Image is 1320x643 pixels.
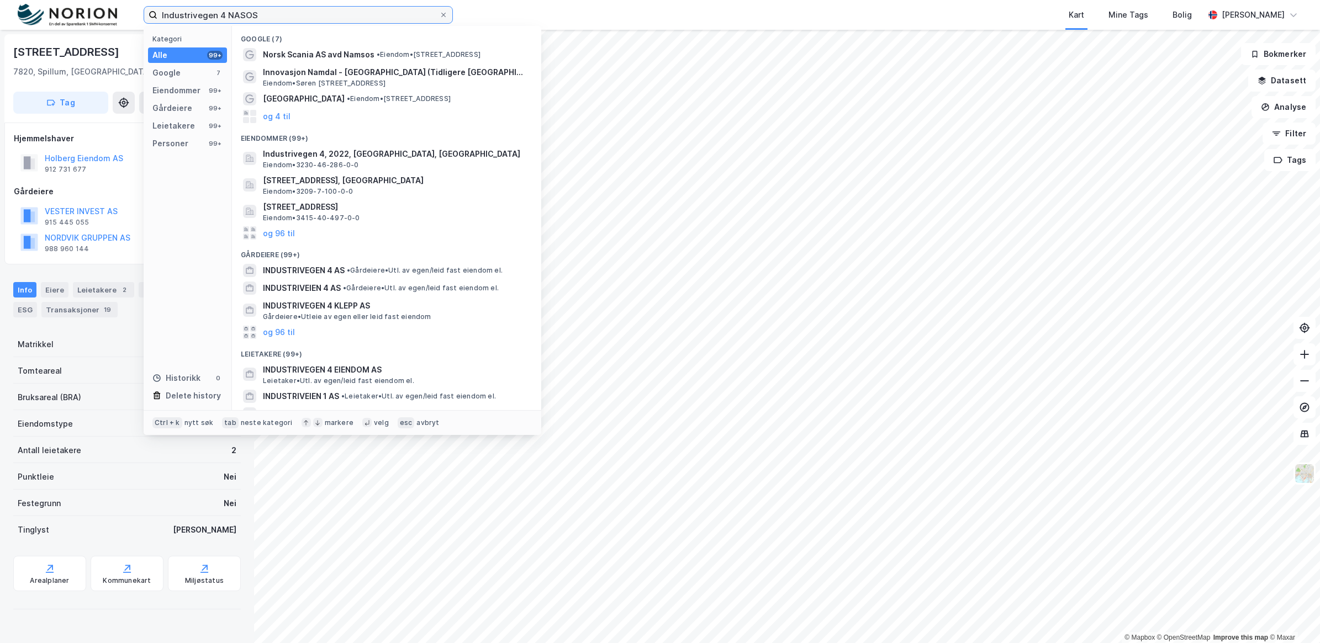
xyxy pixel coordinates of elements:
[41,282,68,297] div: Eiere
[1157,634,1211,641] a: OpenStreetMap
[263,147,528,161] span: Industrivegen 4, 2022, [GEOGRAPHIC_DATA], [GEOGRAPHIC_DATA]
[152,371,200,385] div: Historikk
[377,50,481,59] span: Eiendom • [STREET_ADDRESS]
[152,119,195,132] div: Leietakere
[18,4,117,26] img: norion-logo.80e7a08dc31c2e691866.png
[1252,96,1316,118] button: Analyse
[207,104,223,113] div: 99+
[119,284,130,295] div: 2
[18,391,81,404] div: Bruksareal (BRA)
[214,374,223,382] div: 0
[224,470,236,483] div: Nei
[347,266,503,275] span: Gårdeiere • Utl. av egen/leid fast eiendom el.
[73,282,134,297] div: Leietakere
[13,282,36,297] div: Info
[18,338,54,351] div: Matrikkel
[263,48,374,61] span: Norsk Scania AS avd Namsos
[45,165,86,174] div: 912 731 677
[41,302,118,317] div: Transaksjoner
[152,35,227,43] div: Kategori
[13,92,108,114] button: Tag
[139,282,180,297] div: Datasett
[263,376,414,385] span: Leietaker • Utl. av egen/leid fast eiendom el.
[343,284,499,293] span: Gårdeiere • Utl. av egen/leid fast eiendom el.
[1069,8,1084,22] div: Kart
[14,132,240,145] div: Hjemmelshaver
[263,363,528,376] span: INDUSTRIVEGEN 4 EIENDOM AS
[232,341,541,361] div: Leietakere (99+)
[166,389,221,402] div: Delete history
[152,417,182,428] div: Ctrl + k
[263,312,431,321] span: Gårdeiere • Utleie av egen eller leid fast eiendom
[207,121,223,130] div: 99+
[1222,8,1285,22] div: [PERSON_NAME]
[341,392,345,400] span: •
[13,65,151,78] div: 7820, Spillum, [GEOGRAPHIC_DATA]
[18,364,62,378] div: Tomteareal
[157,7,439,23] input: Søk på adresse, matrikkel, gårdeiere, leietakere eller personer
[263,161,359,169] span: Eiendom • 3230-46-286-0-0
[263,187,353,196] span: Eiendom • 3209-7-100-0-0
[13,43,122,61] div: [STREET_ADDRESS]
[1263,123,1316,145] button: Filter
[416,418,439,427] div: avbryt
[185,576,224,585] div: Miljøstatus
[325,418,353,427] div: markere
[1124,634,1155,641] a: Mapbox
[13,302,37,317] div: ESG
[347,266,350,274] span: •
[263,174,528,187] span: [STREET_ADDRESS], [GEOGRAPHIC_DATA]
[18,497,61,510] div: Festegrunn
[224,497,236,510] div: Nei
[184,418,214,427] div: nytt søk
[1265,590,1320,643] div: Kontrollprogram for chat
[207,139,223,148] div: 99+
[263,281,341,295] span: INDUSTRIVEIEN 4 AS
[263,326,295,339] button: og 96 til
[1241,43,1316,65] button: Bokmerker
[103,576,151,585] div: Kommunekart
[377,50,380,59] span: •
[18,523,49,536] div: Tinglyst
[30,576,69,585] div: Arealplaner
[152,66,181,79] div: Google
[207,51,223,60] div: 99+
[152,49,167,62] div: Alle
[102,304,113,315] div: 19
[14,185,240,198] div: Gårdeiere
[341,392,496,401] span: Leietaker • Utl. av egen/leid fast eiendom el.
[1264,149,1316,171] button: Tags
[263,79,386,88] span: Eiendom • Søren [STREET_ADDRESS]
[18,444,81,457] div: Antall leietakere
[343,284,346,292] span: •
[263,264,345,277] span: INDUSTRIVEGEN 4 AS
[45,218,89,227] div: 915 445 055
[1248,70,1316,92] button: Datasett
[231,444,236,457] div: 2
[1265,590,1320,643] iframe: Chat Widget
[232,242,541,262] div: Gårdeiere (99+)
[18,470,54,483] div: Punktleie
[232,125,541,145] div: Eiendommer (99+)
[152,137,188,150] div: Personer
[18,417,73,431] div: Eiendomstype
[263,299,528,312] span: INDUSTRIVEGEN 4 KLEPP AS
[173,523,236,536] div: [PERSON_NAME]
[398,417,415,428] div: esc
[214,68,223,77] div: 7
[222,417,239,428] div: tab
[263,200,528,214] span: [STREET_ADDRESS]
[263,226,295,240] button: og 96 til
[1108,8,1148,22] div: Mine Tags
[1173,8,1192,22] div: Bolig
[374,418,389,427] div: velg
[263,407,378,421] span: SAMEIGET INDUSTRIVEGEN 21
[347,94,350,103] span: •
[1213,634,1268,641] a: Improve this map
[152,102,192,115] div: Gårdeiere
[232,26,541,46] div: Google (7)
[241,418,293,427] div: neste kategori
[1294,463,1315,484] img: Z
[45,245,89,253] div: 988 960 144
[152,84,200,97] div: Eiendommer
